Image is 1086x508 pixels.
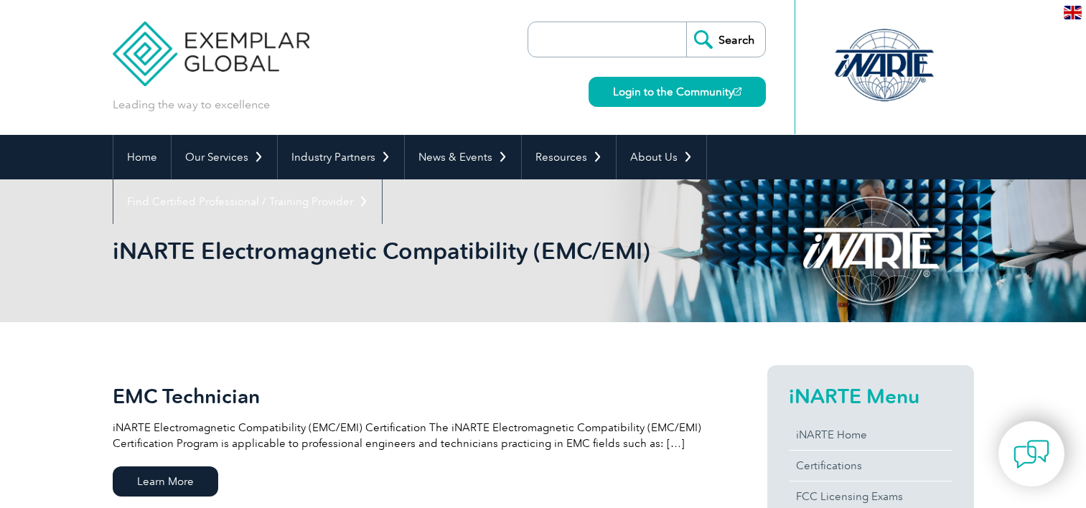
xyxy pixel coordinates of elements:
[113,97,270,113] p: Leading the way to excellence
[789,451,952,481] a: Certifications
[113,179,382,224] a: Find Certified Professional / Training Provider
[522,135,616,179] a: Resources
[113,385,716,408] h2: EMC Technician
[686,22,765,57] input: Search
[113,237,664,265] h1: iNARTE Electromagnetic Compatibility (EMC/EMI)
[113,466,218,497] span: Learn More
[278,135,404,179] a: Industry Partners
[1064,6,1082,19] img: en
[589,77,766,107] a: Login to the Community
[734,88,741,95] img: open_square.png
[172,135,277,179] a: Our Services
[113,135,171,179] a: Home
[789,385,952,408] h2: iNARTE Menu
[617,135,706,179] a: About Us
[789,420,952,450] a: iNARTE Home
[1014,436,1049,472] img: contact-chat.png
[405,135,521,179] a: News & Events
[113,420,716,451] p: iNARTE Electromagnetic Compatibility (EMC/EMI) Certification The iNARTE Electromagnetic Compatibi...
